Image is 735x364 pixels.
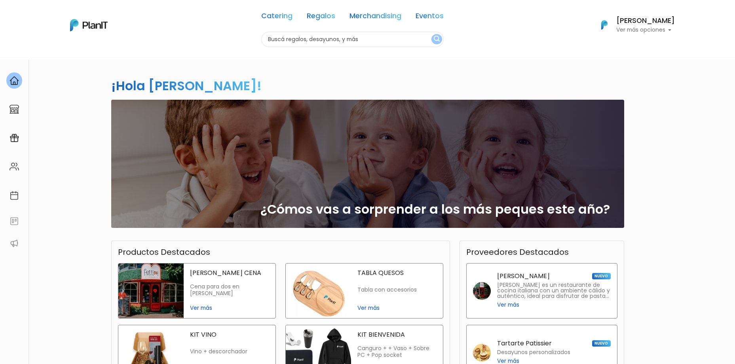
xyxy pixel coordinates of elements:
[497,350,570,355] p: Desayunos personalizados
[9,216,19,226] img: feedback-78b5a0c8f98aac82b08bfc38622c3050aee476f2c9584af64705fc4e61158814.svg
[357,332,437,338] p: KIT BIENVENIDA
[118,247,210,257] h3: Productos Destacados
[416,13,444,22] a: Eventos
[596,16,613,34] img: PlanIt Logo
[466,263,617,318] a: [PERSON_NAME] NUEVO [PERSON_NAME] es un restaurante de cocina italiana con un ambiente cálido y a...
[9,133,19,143] img: campaigns-02234683943229c281be62815700db0a1741e53638e28bf9629b52c665b00959.svg
[357,345,437,359] p: Canguro + + Vaso + Sobre PC + Pop socket
[349,13,401,22] a: Merchandising
[497,340,552,347] p: Tartarte Patissier
[261,13,292,22] a: Catering
[473,282,491,300] img: fellini
[190,283,269,297] p: Cena para dos en [PERSON_NAME]
[9,239,19,248] img: partners-52edf745621dab592f3b2c58e3bca9d71375a7ef29c3b500c9f145b62cc070d4.svg
[260,202,610,217] h2: ¿Cómos vas a sorprender a los más peques este año?
[497,301,519,309] span: Ver más
[497,282,611,299] p: [PERSON_NAME] es un restaurante de cocina italiana con un ambiente cálido y auténtico, ideal para...
[357,304,437,312] span: Ver más
[190,348,269,355] p: Vino + descorchador
[70,19,108,31] img: PlanIt Logo
[9,191,19,200] img: calendar-87d922413cdce8b2cf7b7f5f62616a5cf9e4887200fb71536465627b3292af00.svg
[261,32,444,47] input: Buscá regalos, desayunos, y más
[9,104,19,114] img: marketplace-4ceaa7011d94191e9ded77b95e3339b90024bf715f7c57f8cf31f2d8c509eaba.svg
[9,76,19,85] img: home-e721727adea9d79c4d83392d1f703f7f8bce08238fde08b1acbfd93340b81755.svg
[9,162,19,171] img: people-662611757002400ad9ed0e3c099ab2801c6687ba6c219adb57efc949bc21e19d.svg
[285,263,443,318] a: tabla quesos TABLA QUESOS Tabla con accesorios Ver más
[357,286,437,293] p: Tabla con accesorios
[592,340,610,347] span: NUEVO
[357,270,437,276] p: TABLA QUESOS
[307,13,335,22] a: Regalos
[118,263,276,318] a: fellini cena [PERSON_NAME] CENA Cena para dos en [PERSON_NAME] Ver más
[473,344,491,362] img: tartarte patissier
[616,17,675,25] h6: [PERSON_NAME]
[190,332,269,338] p: KIT VINO
[190,304,269,312] span: Ver más
[466,247,569,257] h3: Proveedores Destacados
[118,264,184,318] img: fellini cena
[111,77,262,95] h2: ¡Hola [PERSON_NAME]!
[591,15,675,35] button: PlanIt Logo [PERSON_NAME] Ver más opciones
[286,264,351,318] img: tabla quesos
[592,273,610,279] span: NUEVO
[190,270,269,276] p: [PERSON_NAME] CENA
[497,273,550,279] p: [PERSON_NAME]
[616,27,675,33] p: Ver más opciones
[434,36,440,43] img: search_button-432b6d5273f82d61273b3651a40e1bd1b912527efae98b1b7a1b2c0702e16a8d.svg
